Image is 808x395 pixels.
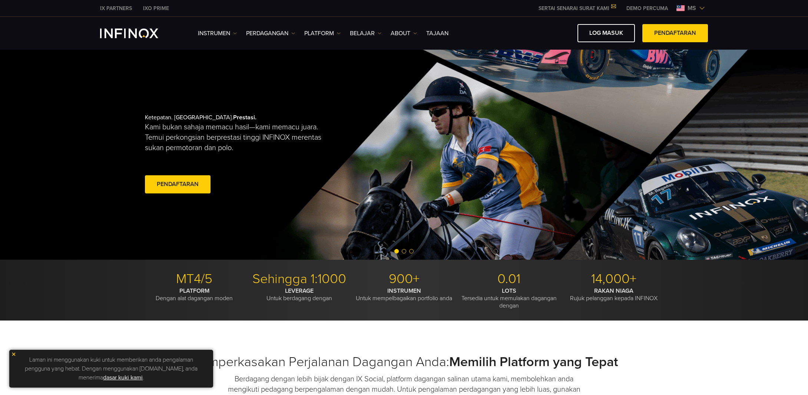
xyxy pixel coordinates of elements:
[246,29,295,38] a: PERDAGANGAN
[391,29,417,38] a: ABOUT
[100,29,176,38] a: INFINOX Logo
[594,287,633,295] strong: RAKAN NIAGA
[642,24,708,42] a: Pendaftaran
[198,29,237,38] a: Instrumen
[13,353,209,384] p: Laman ini menggunakan kuki untuk memberikan anda pengalaman pengguna yang hebat. Dengan menggunak...
[249,287,349,302] p: Untuk berdagang dengan
[179,287,209,295] strong: PLATFORM
[459,287,559,309] p: Tersedia untuk memulakan dagangan dengan
[564,271,663,287] p: 14,000+
[449,354,618,370] strong: Memilih Platform yang Tepat
[138,4,175,12] a: INFINOX
[145,102,378,207] div: Ketepatan. [GEOGRAPHIC_DATA].
[145,175,211,193] a: Pendaftaran
[145,271,244,287] p: MT4/5
[350,29,381,38] a: Belajar
[577,24,635,42] a: Log masuk
[387,287,421,295] strong: INSTRUMEN
[95,4,138,12] a: INFINOX
[145,122,332,153] p: Kami bukan sahaja memacu hasil—kami memacu juara. Temui perkongsian berprestasi tinggi INFINOX me...
[145,287,244,302] p: Dengan alat dagangan moden
[233,114,256,121] strong: Prestasi.
[145,354,663,370] h2: Memperkasakan Perjalanan Dagangan Anda:
[502,287,516,295] strong: LOTS
[459,271,559,287] p: 0.01
[285,287,314,295] strong: LEVERAGE
[426,29,448,38] a: Tajaan
[394,249,399,253] span: Go to slide 1
[685,4,699,13] span: ms
[249,271,349,287] p: Sehingga 1:1000
[402,249,406,253] span: Go to slide 2
[304,29,341,38] a: PLATFORM
[409,249,414,253] span: Go to slide 3
[354,271,454,287] p: 900+
[533,5,621,11] a: SERTAI SENARAI SURAT KAMI
[11,352,16,357] img: yellow close icon
[564,287,663,302] p: Rujuk pelanggan kepada INFINOX
[103,374,143,381] a: dasar kuki kami
[354,287,454,302] p: Untuk mempelbagaikan portfolio anda
[621,4,673,12] a: INFINOX MENU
